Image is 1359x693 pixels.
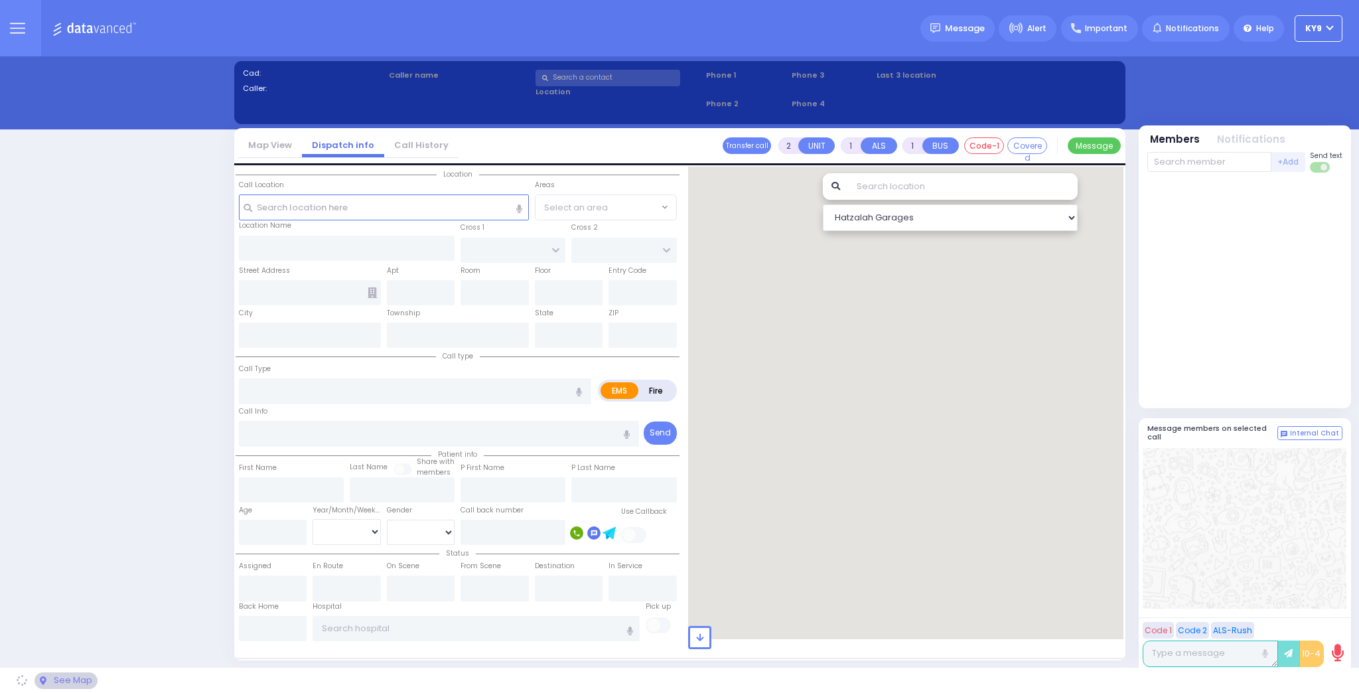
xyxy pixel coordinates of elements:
[945,22,985,35] span: Message
[535,266,551,276] label: Floor
[1068,137,1121,154] button: Message
[1027,23,1046,35] span: Alert
[1176,622,1209,639] button: Code 2
[439,548,476,558] span: Status
[1211,622,1254,639] button: ALS-Rush
[239,463,277,473] label: First Name
[644,422,677,445] button: Send
[239,308,253,319] label: City
[384,139,459,151] a: Call History
[461,463,504,473] label: P First Name
[1217,132,1285,147] button: Notifications
[1256,23,1274,35] span: Help
[608,561,642,572] label: In Service
[798,137,835,154] button: UNIT
[431,449,484,459] span: Patient info
[536,70,680,86] input: Search a contact
[417,457,455,467] small: Share with
[861,137,897,154] button: ALS
[723,137,771,154] button: Transfer call
[922,137,959,154] button: BUS
[313,601,342,612] label: Hospital
[239,194,529,220] input: Search location here
[238,139,302,151] a: Map View
[571,222,598,233] label: Cross 2
[389,70,531,81] label: Caller name
[544,201,608,214] span: Select an area
[706,70,787,81] span: Phone 1
[1277,426,1342,441] button: Internal Chat
[239,406,267,417] label: Call Info
[536,86,702,98] label: Location
[313,616,640,641] input: Search hospital
[313,561,343,572] label: En Route
[1295,15,1342,42] button: KY9
[792,98,873,110] span: Phone 4
[1290,429,1339,438] span: Internal Chat
[1085,23,1127,35] span: Important
[1143,622,1174,639] button: Code 1
[35,672,97,689] div: See map
[535,308,553,319] label: State
[638,382,675,399] label: Fire
[877,70,997,81] label: Last 3 location
[608,308,618,319] label: ZIP
[436,351,480,361] span: Call type
[239,561,271,572] label: Assigned
[646,601,671,612] label: Pick up
[964,137,1004,154] button: Code-1
[461,505,524,516] label: Call back number
[239,180,284,191] label: Call Location
[1147,424,1277,441] h5: Message members on selected call
[461,266,480,276] label: Room
[417,467,451,477] span: members
[387,266,399,276] label: Apt
[1310,151,1342,161] span: Send text
[1007,137,1047,154] button: Covered
[621,506,667,517] label: Use Callback
[243,68,385,79] label: Cad:
[461,222,484,233] label: Cross 1
[930,23,940,33] img: message.svg
[848,173,1078,200] input: Search location
[1281,431,1287,437] img: comment-alt.png
[239,220,291,231] label: Location Name
[1310,161,1331,174] label: Turn off text
[1147,152,1271,172] input: Search member
[571,463,615,473] label: P Last Name
[239,601,279,612] label: Back Home
[239,505,252,516] label: Age
[1166,23,1219,35] span: Notifications
[313,505,381,516] div: Year/Month/Week/Day
[243,83,385,94] label: Caller:
[1305,23,1322,35] span: KY9
[535,561,575,572] label: Destination
[387,308,420,319] label: Township
[387,505,412,516] label: Gender
[535,180,555,191] label: Areas
[437,169,479,179] span: Location
[792,70,873,81] span: Phone 3
[239,364,271,374] label: Call Type
[1150,132,1200,147] button: Members
[368,287,377,298] span: Other building occupants
[302,139,384,151] a: Dispatch info
[601,382,639,399] label: EMS
[608,266,646,276] label: Entry Code
[239,266,290,276] label: Street Address
[461,561,501,572] label: From Scene
[52,20,141,37] img: Logo
[350,462,388,473] label: Last Name
[387,561,419,572] label: On Scene
[706,98,787,110] span: Phone 2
